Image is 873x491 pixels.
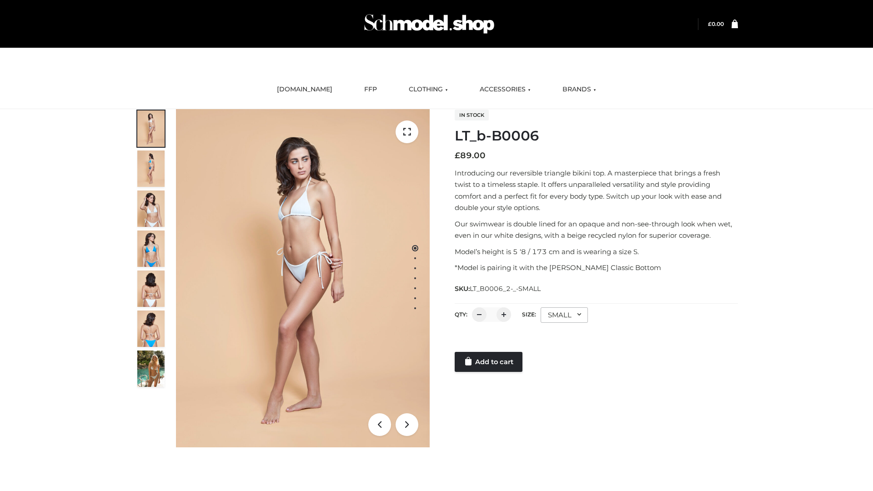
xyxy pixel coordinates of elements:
[137,150,165,187] img: ArielClassicBikiniTop_CloudNine_AzureSky_OW114ECO_2-scaled.jpg
[556,80,603,100] a: BRANDS
[176,109,430,447] img: ArielClassicBikiniTop_CloudNine_AzureSky_OW114ECO_1
[473,80,537,100] a: ACCESSORIES
[361,6,497,42] img: Schmodel Admin 964
[455,167,738,214] p: Introducing our reversible triangle bikini top. A masterpiece that brings a fresh twist to a time...
[455,150,486,160] bdi: 89.00
[137,230,165,267] img: ArielClassicBikiniTop_CloudNine_AzureSky_OW114ECO_4-scaled.jpg
[455,218,738,241] p: Our swimwear is double lined for an opaque and non-see-through look when wet, even in our white d...
[270,80,339,100] a: [DOMAIN_NAME]
[455,246,738,258] p: Model’s height is 5 ‘8 / 173 cm and is wearing a size S.
[708,20,712,27] span: £
[541,307,588,323] div: SMALL
[708,20,724,27] a: £0.00
[708,20,724,27] bdi: 0.00
[357,80,384,100] a: FFP
[137,311,165,347] img: ArielClassicBikiniTop_CloudNine_AzureSky_OW114ECO_8-scaled.jpg
[137,110,165,147] img: ArielClassicBikiniTop_CloudNine_AzureSky_OW114ECO_1-scaled.jpg
[470,285,541,293] span: LT_B0006_2-_-SMALL
[455,150,460,160] span: £
[522,311,536,318] label: Size:
[137,351,165,387] img: Arieltop_CloudNine_AzureSky2.jpg
[455,110,489,120] span: In stock
[455,311,467,318] label: QTY:
[137,271,165,307] img: ArielClassicBikiniTop_CloudNine_AzureSky_OW114ECO_7-scaled.jpg
[402,80,455,100] a: CLOTHING
[455,262,738,274] p: *Model is pairing it with the [PERSON_NAME] Classic Bottom
[455,128,738,144] h1: LT_b-B0006
[137,190,165,227] img: ArielClassicBikiniTop_CloudNine_AzureSky_OW114ECO_3-scaled.jpg
[455,283,542,294] span: SKU:
[455,352,522,372] a: Add to cart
